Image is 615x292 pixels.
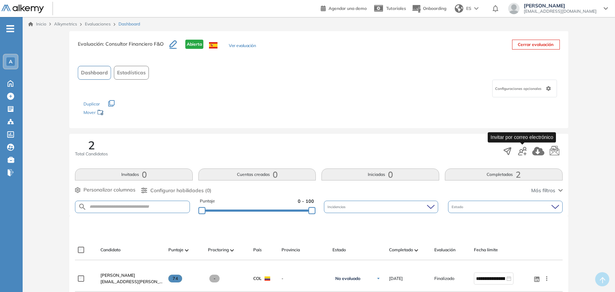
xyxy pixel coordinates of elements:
h3: Evaluación [78,40,169,55]
div: Configuraciones opcionales [492,80,557,97]
span: Tutoriales [386,6,406,11]
div: Invitar por correo electrónico [488,132,556,142]
span: Estadísticas [117,69,146,76]
span: Dashboard [81,69,108,76]
span: Agendar una demo [329,6,367,11]
img: ESP [209,42,217,48]
span: 74 [168,275,182,282]
span: 0 - 100 [298,198,314,205]
span: Dashboard [118,21,140,27]
span: Provincia [282,247,300,253]
span: Onboarding [423,6,446,11]
span: Proctoring [208,247,229,253]
span: Personalizar columnas [83,186,135,194]
span: Estado [332,247,346,253]
span: Fecha límite [474,247,498,253]
span: Completado [389,247,413,253]
img: [missing "en.ARROW_ALT" translation] [414,249,418,251]
button: Personalizar columnas [75,186,135,194]
button: Iniciadas0 [321,168,439,181]
div: Mover [83,107,154,120]
button: Cuentas creadas0 [198,168,316,181]
button: Configurar habilidades (0) [141,187,211,194]
span: [PERSON_NAME] [100,273,135,278]
img: SEARCH_ALT [78,202,87,211]
span: Finalizado [434,275,454,282]
button: Cerrar evaluación [512,40,560,50]
span: Incidencias [327,204,347,210]
span: [DATE] [389,275,403,282]
img: [missing "en.ARROW_ALT" translation] [185,249,188,251]
span: - [209,275,220,282]
span: Alkymetrics [54,21,77,27]
a: Inicio [28,21,46,27]
div: Estado [448,201,562,213]
span: ES [466,5,471,12]
span: Duplicar [83,101,100,107]
button: Dashboard [78,66,111,80]
span: 2 [88,139,95,151]
span: [EMAIL_ADDRESS][DOMAIN_NAME] [524,8,597,14]
img: world [455,4,463,13]
a: Evaluaciones [85,21,111,27]
span: Puntaje [200,198,215,205]
a: [PERSON_NAME] [100,272,163,279]
span: Configuraciones opcionales [495,86,543,91]
span: No evaluado [335,276,360,281]
span: - [282,275,327,282]
span: Más filtros [532,187,556,194]
a: Agendar una demo [321,4,367,12]
span: País [253,247,262,253]
span: A [9,59,12,64]
span: Abierta [185,40,203,49]
button: Más filtros [532,187,563,194]
button: Ver evaluación [229,42,256,50]
span: COL [253,275,262,282]
button: Invitados0 [75,168,193,181]
span: : Consultor Financiero F&O [103,41,164,47]
span: Puntaje [168,247,184,253]
span: Evaluación [434,247,456,253]
span: Total Candidatos [75,151,108,157]
button: Completadas2 [445,168,563,181]
img: Ícono de flecha [376,276,381,281]
img: [missing "en.ARROW_ALT" translation] [230,249,234,251]
span: Estado [452,204,465,210]
span: [EMAIL_ADDRESS][PERSON_NAME][DOMAIN_NAME] [100,279,163,285]
button: Onboarding [412,1,446,16]
i: - [6,28,14,29]
div: Incidencias [324,201,438,213]
img: Logo [1,5,44,13]
img: COL [265,276,270,281]
span: Configurar habilidades (0) [150,187,211,194]
span: Candidato [100,247,121,253]
img: arrow [474,7,478,10]
span: [PERSON_NAME] [524,3,597,8]
button: Estadísticas [114,66,149,80]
